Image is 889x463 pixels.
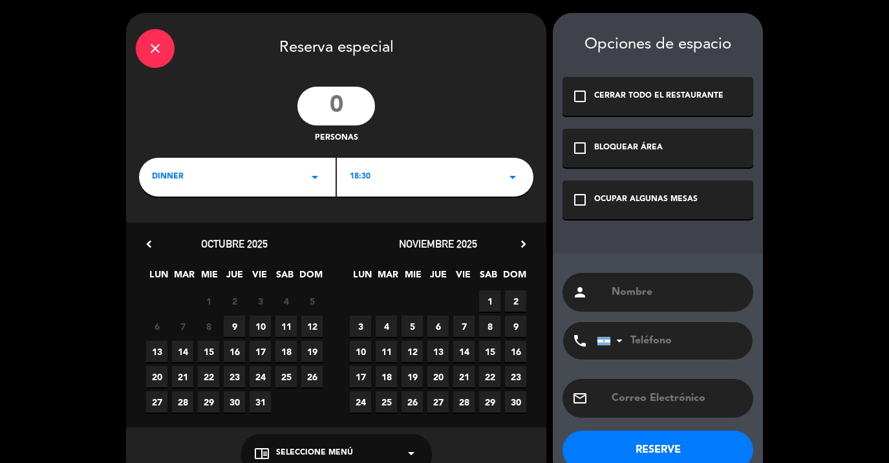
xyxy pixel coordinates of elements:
[224,267,245,288] span: JUE
[172,366,193,387] span: 21
[142,237,156,251] i: chevron_left
[572,89,588,104] i: check_box_outline_blank
[301,366,323,387] span: 26
[297,87,375,125] input: 0
[198,366,219,387] span: 22
[250,316,271,337] span: 10
[350,316,371,337] span: 3
[146,391,167,413] span: 27
[377,267,398,288] span: MAR
[250,391,271,413] span: 31
[402,391,423,413] span: 26
[572,285,588,300] i: person
[198,316,219,337] span: 8
[299,267,321,288] span: DOM
[224,391,245,413] span: 30
[453,391,475,413] span: 28
[376,341,397,362] span: 11
[173,267,195,288] span: MAR
[172,391,193,413] span: 28
[597,322,739,360] input: Teléfono
[572,192,588,208] i: check_box_outline_blank
[275,366,297,387] span: 25
[275,290,297,312] span: 4
[198,341,219,362] span: 15
[572,391,588,406] i: email
[403,446,419,461] i: arrow_drop_down
[146,316,167,337] span: 6
[307,169,323,185] i: arrow_drop_down
[572,140,588,156] i: check_box_outline_blank
[453,316,475,337] span: 7
[402,366,423,387] span: 19
[224,341,245,362] span: 16
[572,333,588,349] i: phone
[402,267,423,288] span: MIE
[453,341,475,362] span: 14
[301,341,323,362] span: 19
[126,13,546,80] div: Reserva especial
[254,446,270,461] i: chrome_reader_mode
[478,267,499,288] span: SAB
[224,290,245,312] span: 2
[376,366,397,387] span: 18
[505,341,526,362] span: 16
[301,290,323,312] span: 5
[274,267,295,288] span: SAB
[427,316,449,337] span: 6
[275,341,297,362] span: 18
[172,316,193,337] span: 7
[376,391,397,413] span: 25
[399,237,477,250] span: noviembre 2025
[315,132,358,145] span: personas
[479,316,500,337] span: 8
[224,316,245,337] span: 9
[427,391,449,413] span: 27
[479,391,500,413] span: 29
[198,290,219,312] span: 1
[146,366,167,387] span: 20
[427,341,449,362] span: 13
[505,169,520,185] i: arrow_drop_down
[427,366,449,387] span: 20
[479,341,500,362] span: 15
[250,290,271,312] span: 3
[610,283,744,301] input: Nombre
[505,366,526,387] span: 23
[198,267,220,288] span: MIE
[350,366,371,387] span: 17
[172,341,193,362] span: 14
[224,366,245,387] span: 23
[146,341,167,362] span: 13
[249,267,270,288] span: VIE
[562,36,753,54] div: Opciones de espacio
[147,41,163,56] i: close
[594,193,698,206] div: OCUPAR ALGUNAS MESAS
[276,447,353,460] span: Seleccione Menú
[275,316,297,337] span: 11
[198,391,219,413] span: 29
[610,389,744,407] input: Correo Electrónico
[479,366,500,387] span: 22
[152,171,184,184] span: DINNER
[505,391,526,413] span: 30
[453,366,475,387] span: 21
[376,316,397,337] span: 4
[505,290,526,312] span: 2
[201,237,268,250] span: octubre 2025
[301,316,323,337] span: 12
[505,316,526,337] span: 9
[517,237,530,251] i: chevron_right
[148,267,169,288] span: LUN
[594,142,663,155] div: BLOQUEAR ÁREA
[503,267,524,288] span: DOM
[350,341,371,362] span: 10
[350,391,371,413] span: 24
[402,316,423,337] span: 5
[250,341,271,362] span: 17
[479,290,500,312] span: 1
[594,90,723,103] div: CERRAR TODO EL RESTAURANTE
[597,323,627,359] div: Argentina: +54
[453,267,474,288] span: VIE
[402,341,423,362] span: 12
